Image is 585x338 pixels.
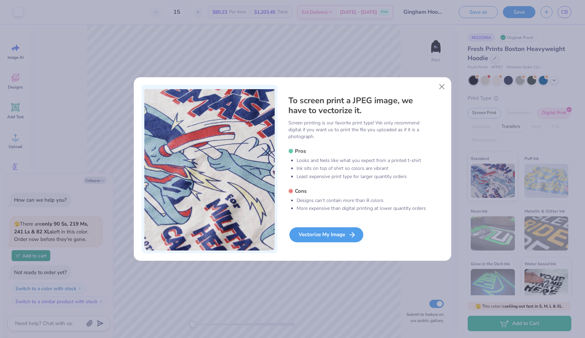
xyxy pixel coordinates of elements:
li: Designs can’t contain more than 8 colors [297,197,427,204]
h4: To screen print a JPEG image, we have to vectorize it. [288,96,427,116]
button: Close [435,80,448,93]
div: Vectorize My Image [289,227,363,242]
li: Ink sits on top of shirt so colors are vibrant [297,165,427,172]
li: Looks and feels like what you expect from a printed t-shirt [297,157,427,164]
li: Least expensive print type for larger quantity orders [297,173,427,180]
h5: Cons [288,188,427,194]
li: More expensive than digital printing at lower quantity orders [297,205,427,212]
p: Screen printing is our favorite print type! We only recommend digital if you want us to print the... [288,120,427,140]
h5: Pros [288,148,427,154]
